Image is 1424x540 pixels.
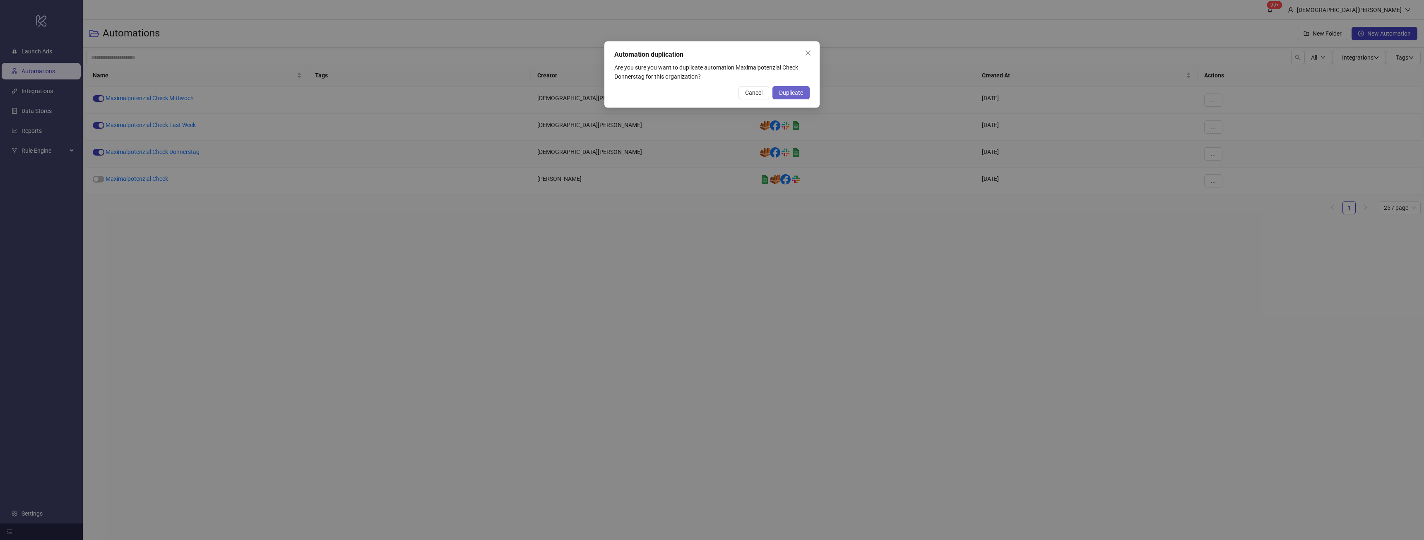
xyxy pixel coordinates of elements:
[738,86,769,99] button: Cancel
[805,50,811,56] span: close
[745,89,763,96] span: Cancel
[801,46,815,60] button: Close
[779,89,803,96] span: Duplicate
[772,86,810,99] button: Duplicate
[614,63,810,81] div: Are you sure you want to duplicate automation Maximalpotenzial Check Donnerstag for this organiza...
[614,50,810,60] div: Automation duplication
